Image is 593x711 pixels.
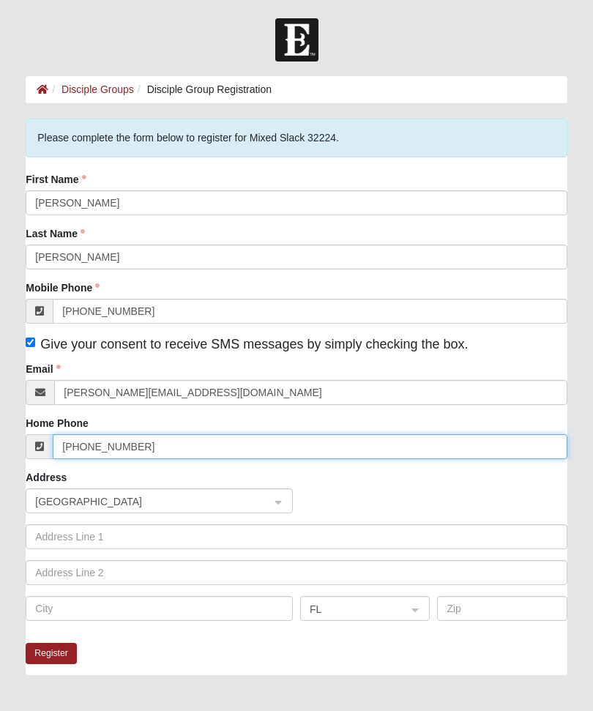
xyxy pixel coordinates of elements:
[275,18,318,62] img: Church of Eleven22 Logo
[26,172,86,187] label: First Name
[26,280,100,295] label: Mobile Phone
[40,337,468,351] span: Give your consent to receive SMS messages by simply checking the box.
[134,82,272,97] li: Disciple Group Registration
[35,494,257,510] span: United States
[26,416,89,431] label: Home Phone
[26,596,293,621] input: City
[26,643,77,664] button: Register
[310,601,394,617] span: FL
[26,119,567,157] div: Please complete the form below to register for Mixed Slack 32224.
[26,226,85,241] label: Last Name
[26,338,35,347] input: Give your consent to receive SMS messages by simply checking the box.
[437,596,567,621] input: Zip
[26,470,67,485] label: Address
[26,362,60,376] label: Email
[26,524,567,549] input: Address Line 1
[26,560,567,585] input: Address Line 2
[61,83,134,95] a: Disciple Groups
